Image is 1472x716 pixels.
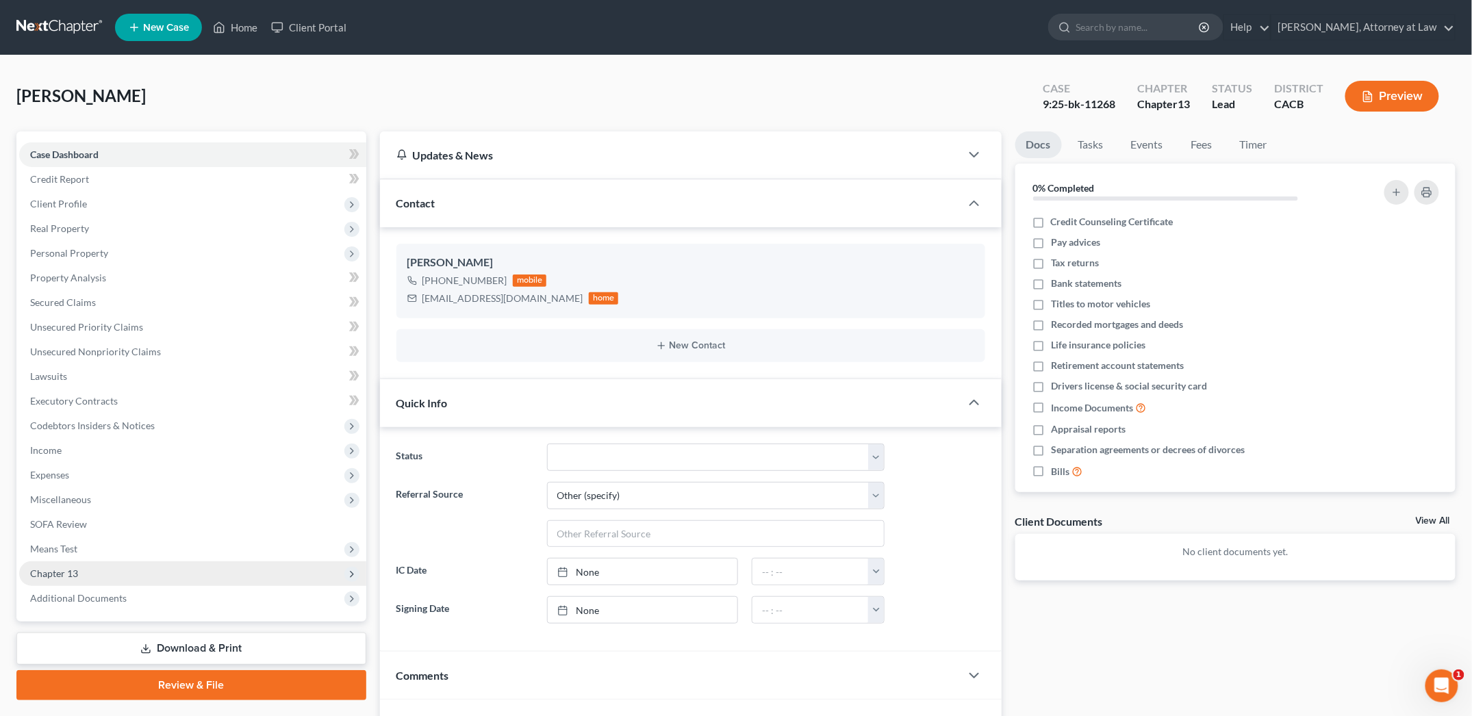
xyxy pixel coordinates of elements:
span: Comments [396,669,449,682]
span: 1 [1454,669,1464,680]
a: Review & File [16,670,366,700]
a: Events [1120,131,1174,158]
a: Help [1224,15,1270,40]
a: None [548,559,738,585]
div: Case [1043,81,1115,97]
label: Status [390,444,540,471]
div: Lead [1212,97,1252,112]
span: Retirement account statements [1051,359,1184,372]
a: [PERSON_NAME], Attorney at Law [1271,15,1455,40]
span: Tax returns [1051,256,1099,270]
span: Credit Counseling Certificate [1051,215,1173,229]
div: Chapter [1137,81,1190,97]
a: None [548,597,738,623]
a: Unsecured Priority Claims [19,315,366,340]
input: Search by name... [1076,14,1201,40]
span: Drivers license & social security card [1051,379,1207,393]
button: Preview [1345,81,1439,112]
a: Executory Contracts [19,389,366,413]
div: [PHONE_NUMBER] [422,274,507,287]
span: Chapter 13 [30,567,78,579]
span: Case Dashboard [30,149,99,160]
span: Unsecured Nonpriority Claims [30,346,161,357]
a: Timer [1229,131,1278,158]
input: -- : -- [752,597,869,623]
span: Quick Info [396,396,448,409]
a: Home [206,15,264,40]
a: Property Analysis [19,266,366,290]
p: No client documents yet. [1026,545,1445,559]
span: SOFA Review [30,518,87,530]
a: Lawsuits [19,364,366,389]
div: Chapter [1137,97,1190,112]
span: Executory Contracts [30,395,118,407]
div: Status [1212,81,1252,97]
span: Income Documents [1051,401,1133,415]
iframe: Intercom live chat [1425,669,1458,702]
a: Client Portal [264,15,353,40]
a: Docs [1015,131,1062,158]
span: Codebtors Insiders & Notices [30,420,155,431]
span: [PERSON_NAME] [16,86,146,105]
span: Means Test [30,543,77,554]
a: Unsecured Nonpriority Claims [19,340,366,364]
input: -- : -- [752,559,869,585]
a: Download & Print [16,632,366,665]
label: Signing Date [390,596,540,624]
span: Expenses [30,469,69,481]
span: Secured Claims [30,296,96,308]
span: Additional Documents [30,592,127,604]
span: Bills [1051,465,1069,478]
div: mobile [513,274,547,287]
span: Income [30,444,62,456]
span: Appraisal reports [1051,422,1126,436]
span: Pay advices [1051,235,1100,249]
span: Bank statements [1051,277,1121,290]
span: Life insurance policies [1051,338,1145,352]
span: Titles to motor vehicles [1051,297,1150,311]
div: 9:25-bk-11268 [1043,97,1115,112]
div: [PERSON_NAME] [407,255,974,271]
span: Unsecured Priority Claims [30,321,143,333]
span: Personal Property [30,247,108,259]
span: Contact [396,196,435,209]
span: 13 [1178,97,1190,110]
label: Referral Source [390,482,540,548]
span: Property Analysis [30,272,106,283]
span: Real Property [30,222,89,234]
a: Fees [1180,131,1223,158]
button: New Contact [407,340,974,351]
a: Case Dashboard [19,142,366,167]
span: Credit Report [30,173,89,185]
a: Secured Claims [19,290,366,315]
div: [EMAIL_ADDRESS][DOMAIN_NAME] [422,292,583,305]
div: Updates & News [396,148,944,162]
a: SOFA Review [19,512,366,537]
span: Separation agreements or decrees of divorces [1051,443,1245,457]
label: IC Date [390,558,540,585]
a: Credit Report [19,167,366,192]
span: Recorded mortgages and deeds [1051,318,1183,331]
strong: 0% Completed [1033,182,1095,194]
div: CACB [1274,97,1323,112]
div: home [589,292,619,305]
span: Lawsuits [30,370,67,382]
div: District [1274,81,1323,97]
span: Client Profile [30,198,87,209]
input: Other Referral Source [548,521,885,547]
div: Client Documents [1015,514,1103,528]
span: Miscellaneous [30,494,91,505]
a: View All [1416,516,1450,526]
a: Tasks [1067,131,1115,158]
span: New Case [143,23,189,33]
